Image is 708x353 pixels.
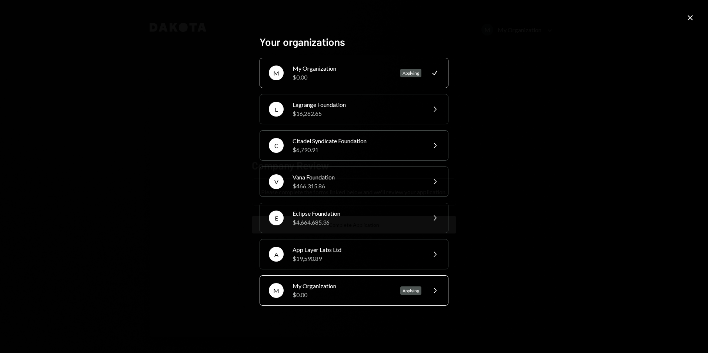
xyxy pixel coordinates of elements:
button: LLagrange Foundation$16,262.65 [260,94,448,124]
div: My Organization [293,64,391,73]
div: $19,590.89 [293,254,421,263]
h2: Your organizations [260,35,448,49]
div: L [269,102,284,117]
div: M [269,65,284,80]
div: Lagrange Foundation [293,100,421,109]
div: $6,790.91 [293,145,421,154]
div: $0.00 [293,73,391,82]
div: Vana Foundation [293,173,421,182]
button: MMy Organization$0.00Applying [260,275,448,306]
div: E [269,211,284,225]
div: C [269,138,284,153]
button: EEclipse Foundation$4,664,685.36 [260,203,448,233]
button: MMy Organization$0.00Applying [260,58,448,88]
div: $16,262.65 [293,109,421,118]
div: My Organization [293,282,391,290]
div: V [269,174,284,189]
div: Eclipse Foundation [293,209,421,218]
div: $4,664,685.36 [293,218,421,227]
div: Applying [400,286,421,295]
div: $466,315.86 [293,182,421,191]
div: App Layer Labs Ltd [293,245,421,254]
button: CCitadel Syndicate Foundation$6,790.91 [260,130,448,161]
div: $0.00 [293,290,391,299]
button: AApp Layer Labs Ltd$19,590.89 [260,239,448,269]
button: VVana Foundation$466,315.86 [260,167,448,197]
div: Applying [400,69,421,77]
div: A [269,247,284,262]
div: M [269,283,284,298]
div: Citadel Syndicate Foundation [293,137,421,145]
